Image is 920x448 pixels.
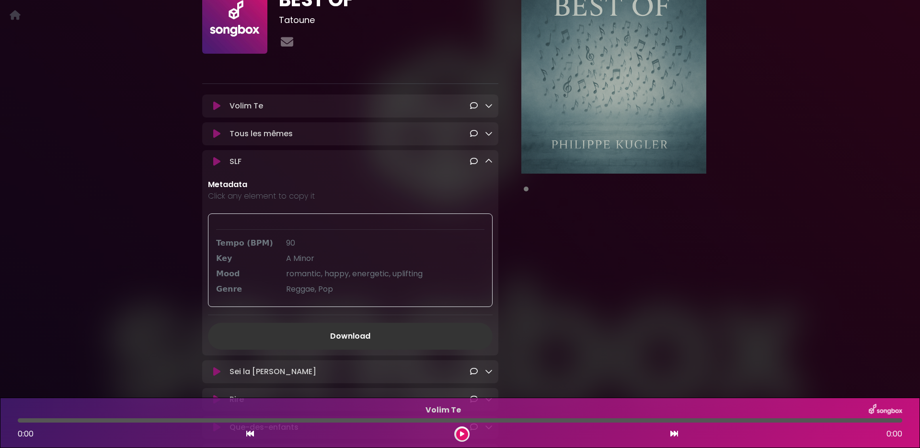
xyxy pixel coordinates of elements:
p: SLF [230,156,470,167]
p: Volim Te [18,404,869,416]
div: Mood [210,268,280,280]
div: Tempo (BPM) [210,237,280,249]
p: Rire [230,394,470,405]
p: Volim Te [230,100,470,112]
p: Tous les mêmes [230,128,470,140]
p: Metadata [208,179,493,190]
a: Download [208,323,493,350]
span: 90 [286,237,295,248]
div: Genre [210,283,280,295]
span: A Minor [286,253,314,264]
span: romantic, happy, energetic, uplifting [286,268,423,279]
p: Sei la [PERSON_NAME] [230,366,470,377]
img: songbox-logo-white.png [869,404,902,416]
div: Key [210,253,280,264]
span: 0:00 [18,428,34,439]
span: 0:00 [886,428,902,440]
p: Click any element to copy it [208,190,493,202]
h3: Tatoune [279,15,498,25]
span: Reggae, Pop [286,283,333,295]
